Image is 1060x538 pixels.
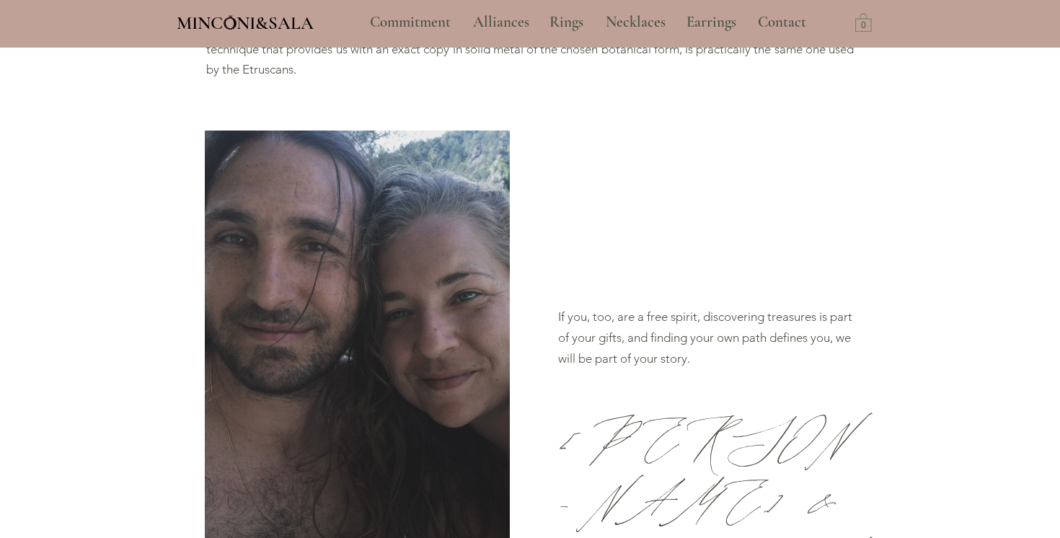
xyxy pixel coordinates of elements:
[462,4,539,40] a: Alliances
[539,4,595,40] a: Rings
[855,12,872,32] a: Carrito con 0 ítems
[558,309,852,366] font: If you, too, are a free spirit, discovering treasures is part of your gifts, and finding your own...
[177,9,314,33] a: MINCONI&SALA
[224,15,237,30] img: Minconi Room
[606,13,666,31] font: Necklaces
[676,4,747,40] a: Earrings
[324,4,852,40] nav: Place
[177,12,314,34] font: MINCONI&SALA
[747,4,817,40] a: Contact
[861,21,866,31] text: 0
[473,13,529,31] font: Alliances
[370,13,451,31] font: Commitment
[758,13,806,31] font: Contact
[595,4,676,40] a: Necklaces
[549,13,583,31] font: Rings
[359,4,462,40] a: Commitment
[686,13,736,31] font: Earrings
